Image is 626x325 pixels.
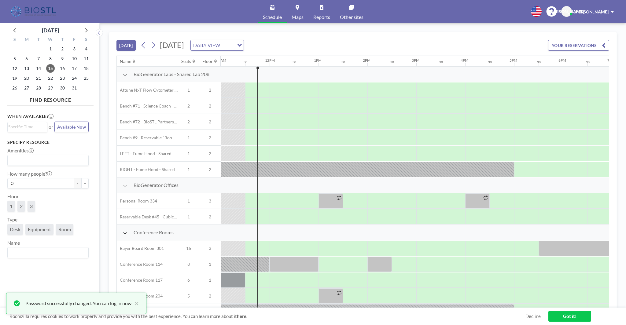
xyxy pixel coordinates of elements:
[586,60,590,64] div: 30
[45,36,57,44] div: W
[199,293,221,299] span: 2
[178,135,199,141] span: 1
[199,119,221,125] span: 2
[70,84,79,92] span: Friday, October 31, 2025
[263,15,282,20] span: Schedule
[8,155,88,166] div: Search for option
[10,84,19,92] span: Sunday, October 26, 2025
[550,9,584,14] span: [PERSON_NAME]
[7,140,89,145] h3: Specify resource
[10,54,19,63] span: Sunday, October 5, 2025
[574,9,609,14] span: [PERSON_NAME]
[178,167,199,172] span: 1
[10,226,20,232] span: Desk
[178,293,199,299] span: 5
[74,178,81,188] button: -
[10,203,13,209] span: 1
[117,103,178,109] span: Bench #71 - Science Coach - BioSTL Bench
[199,87,221,93] span: 2
[293,60,296,64] div: 30
[510,58,517,63] div: 5PM
[58,74,67,82] span: Thursday, October 23, 2025
[117,214,178,220] span: Reservable Desk #45 - Cubicle Area (Office 206)
[117,135,178,141] span: Bench #9 - Reservable "RoomZilla" Bench
[10,64,19,73] span: Sunday, October 12, 2025
[56,36,68,44] div: T
[82,45,90,53] span: Saturday, October 4, 2025
[117,87,178,93] span: Attune NxT Flow Cytometer - Bench #25
[46,45,55,53] span: Wednesday, October 1, 2025
[340,15,363,20] span: Other sites
[199,103,221,109] span: 2
[80,36,92,44] div: S
[199,167,221,172] span: 2
[28,226,51,232] span: Equipment
[134,229,174,236] span: Conference Rooms
[8,247,88,258] div: Search for option
[117,246,164,251] span: Bayer Board Room 301
[10,74,19,82] span: Sunday, October 19, 2025
[363,58,370,63] div: 2PM
[68,36,80,44] div: F
[8,123,44,130] input: Search for option
[488,60,492,64] div: 30
[34,54,43,63] span: Tuesday, October 7, 2025
[191,40,244,50] div: Search for option
[461,58,468,63] div: 4PM
[22,54,31,63] span: Monday, October 6, 2025
[390,60,394,64] div: 30
[54,122,89,132] button: Available Now
[134,71,209,77] span: BioGenerator Labs - Shared Lab 208
[199,277,221,283] span: 1
[7,171,52,177] label: How many people?
[178,214,199,220] span: 1
[25,300,131,307] div: Password successfully changed. You can log in now
[46,54,55,63] span: Wednesday, October 8, 2025
[178,277,199,283] span: 6
[178,119,199,125] span: 2
[117,277,163,283] span: Conference Room 117
[46,64,55,73] span: Wednesday, October 15, 2025
[178,103,199,109] span: 2
[49,124,53,130] span: or
[548,40,609,51] button: YOUR RESERVATIONS
[237,313,247,319] a: here.
[222,41,234,49] input: Search for option
[199,198,221,204] span: 3
[178,261,199,267] span: 8
[525,313,541,319] a: Decline
[57,124,86,130] span: Available Now
[34,64,43,73] span: Tuesday, October 14, 2025
[8,156,85,164] input: Search for option
[265,58,275,63] div: 12PM
[607,58,615,63] div: 7PM
[117,198,157,204] span: Personal Room 334
[82,64,90,73] span: Saturday, October 18, 2025
[244,60,247,64] div: 30
[178,87,199,93] span: 1
[58,45,67,53] span: Thursday, October 2, 2025
[199,135,221,141] span: 2
[178,198,199,204] span: 1
[7,94,94,103] h4: FIND RESOURCE
[117,261,163,267] span: Conference Room 114
[82,54,90,63] span: Saturday, October 11, 2025
[42,26,59,35] div: [DATE]
[46,74,55,82] span: Wednesday, October 22, 2025
[8,122,47,131] div: Search for option
[9,313,525,319] span: Roomzilla requires cookies to work properly and provide you with the best experience. You can lea...
[202,59,213,64] div: Floor
[7,148,34,154] label: Amenities
[548,311,591,322] a: Got it!
[81,178,89,188] button: +
[117,119,178,125] span: Bench #72 - BioSTL Partnerships & Apprenticeships Bench
[34,74,43,82] span: Tuesday, October 21, 2025
[178,246,199,251] span: 16
[22,64,31,73] span: Monday, October 13, 2025
[117,167,175,172] span: RIGHT - Fume Hood - Shared
[134,182,179,188] span: BioGenerator Offices
[199,151,221,156] span: 2
[7,193,19,199] label: Floor
[199,214,221,220] span: 2
[20,203,23,209] span: 2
